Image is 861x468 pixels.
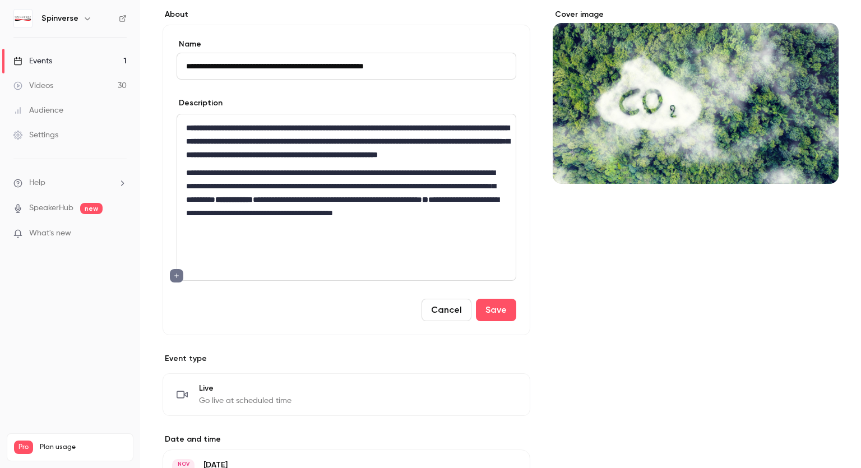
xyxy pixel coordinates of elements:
span: Help [29,177,45,189]
div: Audience [13,105,63,116]
button: Cancel [422,299,471,321]
button: Save [476,299,516,321]
span: new [80,203,103,214]
div: editor [177,114,516,280]
span: Plan usage [40,443,126,452]
label: Name [177,39,516,50]
section: description [177,114,516,281]
div: NOV [173,460,193,468]
section: Cover image [553,9,839,184]
label: Cover image [553,9,839,20]
div: Videos [13,80,53,91]
a: SpeakerHub [29,202,73,214]
div: Settings [13,129,58,141]
div: Events [13,55,52,67]
li: help-dropdown-opener [13,177,127,189]
h6: Spinverse [41,13,78,24]
label: About [163,9,530,20]
span: What's new [29,228,71,239]
iframe: Noticeable Trigger [113,229,127,239]
label: Description [177,98,223,109]
img: Spinverse [14,10,32,27]
p: Event type [163,353,530,364]
span: Live [199,383,291,394]
label: Date and time [163,434,530,445]
span: Go live at scheduled time [199,395,291,406]
span: Pro [14,441,33,454]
